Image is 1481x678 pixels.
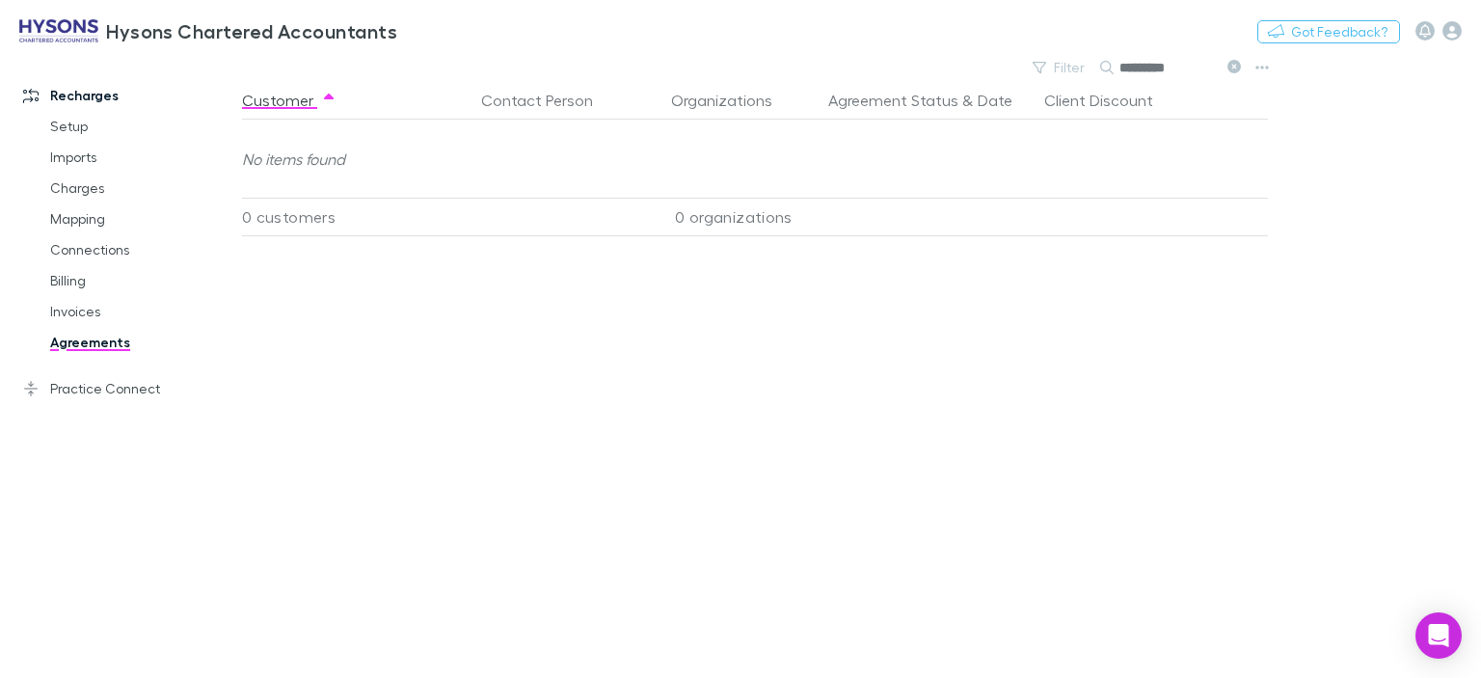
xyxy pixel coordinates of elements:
[4,373,253,404] a: Practice Connect
[8,8,409,54] a: Hysons Chartered Accountants
[978,81,1012,120] button: Date
[31,142,253,173] a: Imports
[31,173,253,203] a: Charges
[31,296,253,327] a: Invoices
[1044,81,1176,120] button: Client Discount
[31,111,253,142] a: Setup
[19,19,98,42] img: Hysons Chartered Accountants's Logo
[671,81,795,120] button: Organizations
[106,19,397,42] h3: Hysons Chartered Accountants
[647,198,821,236] div: 0 organizations
[828,81,958,120] button: Agreement Status
[1023,56,1096,79] button: Filter
[242,81,337,120] button: Customer
[31,327,253,358] a: Agreements
[31,234,253,265] a: Connections
[242,198,473,236] div: 0 customers
[481,81,616,120] button: Contact Person
[1415,612,1462,659] div: Open Intercom Messenger
[828,81,1029,120] div: &
[31,203,253,234] a: Mapping
[31,265,253,296] a: Billing
[242,121,1287,198] div: No items found
[4,80,253,111] a: Recharges
[1257,20,1400,43] button: Got Feedback?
